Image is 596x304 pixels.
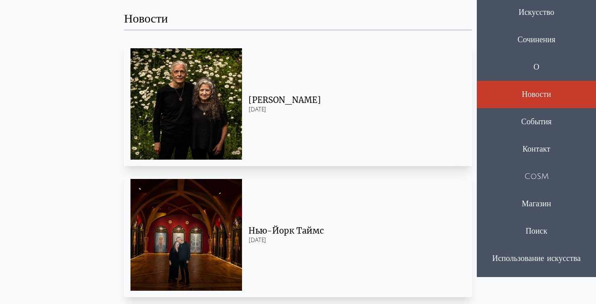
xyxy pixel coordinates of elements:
a: О [477,53,596,81]
font: Поиск [526,227,547,236]
a: Сочинения [477,26,596,53]
a: События [477,108,596,136]
font: Контакт [522,145,550,154]
font: [DATE] [248,107,266,113]
a: Использование искусства [477,245,596,272]
font: Новости [124,12,168,25]
font: Искусство [519,8,555,17]
a: Новости [477,81,596,108]
a: CoSM [477,163,596,190]
font: [PERSON_NAME] [248,95,321,105]
font: Сочинения [517,35,555,44]
font: Использование искусства [492,254,581,263]
a: [PERSON_NAME] [DATE] [124,42,472,166]
font: Новости [522,90,551,99]
a: Контакт [477,136,596,163]
font: Магазин [521,199,551,208]
font: События [521,117,552,126]
font: [DATE] [248,237,266,243]
font: CoSM [524,172,549,181]
a: Нью-Йорк Таймс [DATE] [124,173,472,297]
font: О [534,63,539,72]
a: Поиск [477,218,596,245]
a: Магазин [477,190,596,218]
font: Нью-Йорк Таймс [248,226,324,236]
